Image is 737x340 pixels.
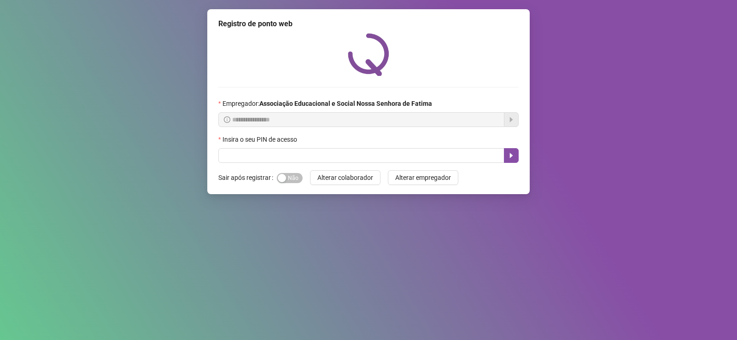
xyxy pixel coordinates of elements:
span: Alterar colaborador [317,173,373,183]
div: Registro de ponto web [218,18,519,29]
span: Empregador : [222,98,432,109]
label: Insira o seu PIN de acesso [218,134,303,144]
button: Alterar colaborador [310,170,380,185]
strong: Associação Educacional e Social Nossa Senhora de Fatima [259,100,432,107]
span: caret-right [508,152,515,159]
span: Alterar empregador [395,173,451,183]
button: Alterar empregador [388,170,458,185]
span: info-circle [224,116,230,123]
img: QRPoint [348,33,389,76]
label: Sair após registrar [218,170,277,185]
